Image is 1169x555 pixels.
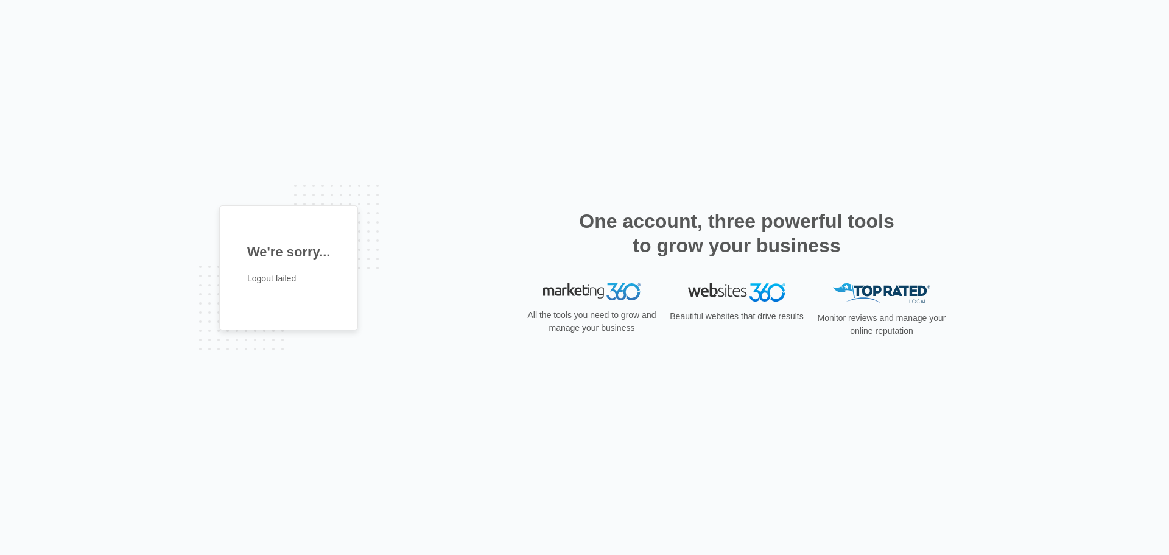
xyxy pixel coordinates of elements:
[543,283,641,300] img: Marketing 360
[575,209,898,258] h2: One account, three powerful tools to grow your business
[524,309,660,334] p: All the tools you need to grow and manage your business
[669,310,805,323] p: Beautiful websites that drive results
[247,272,330,285] p: Logout failed
[688,283,785,301] img: Websites 360
[247,242,330,262] h1: We're sorry...
[833,283,930,303] img: Top Rated Local
[813,312,950,338] p: Monitor reviews and manage your online reputation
